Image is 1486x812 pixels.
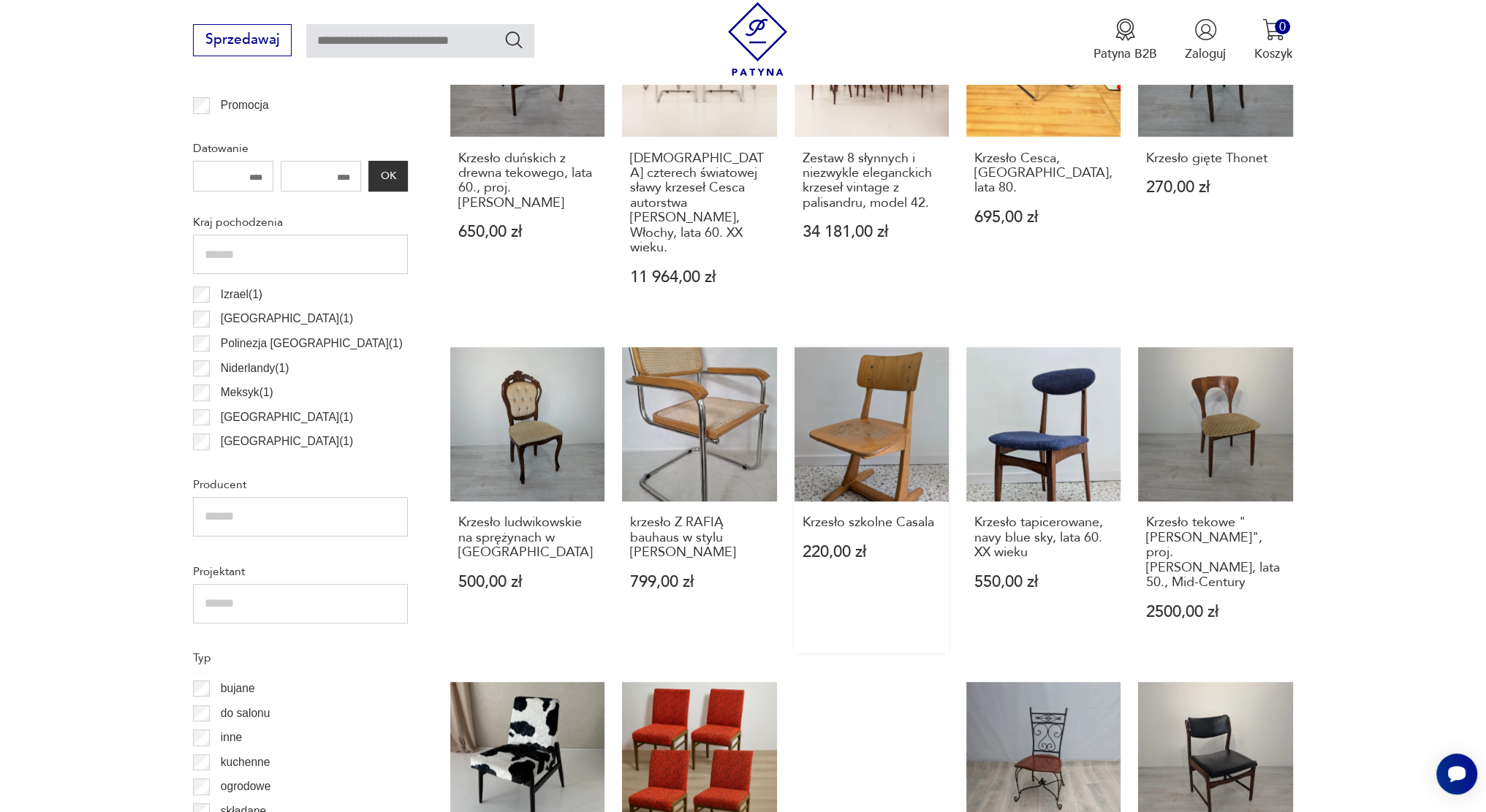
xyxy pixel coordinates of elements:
a: Krzesło ludwikowskie na sprężynach w orzechuKrzesło ludwikowskie na sprężynach w [GEOGRAPHIC_DATA... [450,347,604,654]
h3: Krzesło duńskich z drewna tekowego, lata 60., proj. [PERSON_NAME] [458,151,597,211]
p: Izrael ( 1 ) [221,285,262,304]
p: Patyna B2B [1093,45,1157,62]
button: Zaloguj [1185,18,1226,62]
a: Krzesło tapicerowane, navy blue sky, lata 60. XX wiekuKrzesło tapicerowane, navy blue sky, lata 6... [966,347,1121,654]
img: Ikonka użytkownika [1194,18,1217,41]
p: 550,00 zł [974,574,1113,590]
h3: Krzesło Cesca, [GEOGRAPHIC_DATA], lata 80. [974,151,1113,196]
p: Datowanie [193,139,408,158]
p: [GEOGRAPHIC_DATA] ( 1 ) [221,432,353,451]
a: krzesło Z RAFIĄ bauhaus w stylu MARCEL BREUERkrzesło Z RAFIĄ bauhaus w stylu [PERSON_NAME]799,00 zł [622,347,776,654]
iframe: Smartsupp widget button [1436,754,1477,794]
p: 695,00 zł [974,210,1113,225]
p: 220,00 zł [802,545,941,560]
button: Patyna B2B [1093,18,1157,62]
h3: krzesło Z RAFIĄ bauhaus w stylu [PERSON_NAME] [630,515,769,560]
button: Szukaj [504,29,525,50]
p: Promocja [221,96,269,115]
button: 0Koszyk [1254,18,1293,62]
img: Patyna - sklep z meblami i dekoracjami vintage [721,2,795,76]
p: Meksyk ( 1 ) [221,383,273,402]
p: 500,00 zł [458,574,597,590]
p: 799,00 zł [630,574,769,590]
button: Sprzedawaj [193,24,292,56]
p: Kraj pochodzenia [193,213,408,232]
h3: Krzesło szkolne Casala [802,515,941,530]
p: 11 964,00 zł [630,270,769,285]
p: [GEOGRAPHIC_DATA] ( 1 ) [221,408,353,427]
img: Ikona medalu [1114,18,1137,41]
p: inne [221,728,242,747]
a: Sprzedawaj [193,35,292,47]
p: 650,00 zł [458,224,597,240]
h3: [DEMOGRAPHIC_DATA] czterech światowej sławy krzeseł Cesca autorstwa [PERSON_NAME], Włochy, lata 6... [630,151,769,256]
p: [GEOGRAPHIC_DATA] ( 1 ) [221,309,353,328]
p: Zaloguj [1185,45,1226,62]
p: 34 181,00 zł [802,224,941,240]
h3: Krzesło tapicerowane, navy blue sky, lata 60. XX wieku [974,515,1113,560]
h3: Krzesło gięte Thonet [1146,151,1285,166]
img: Ikona koszyka [1262,18,1285,41]
p: do salonu [221,704,270,723]
p: Producent [193,475,408,494]
a: Ikona medaluPatyna B2B [1093,18,1157,62]
p: 270,00 zł [1146,180,1285,195]
p: Niderlandy ( 1 ) [221,359,289,378]
p: Typ [193,648,408,667]
p: Projektant [193,562,408,581]
p: kuchenne [221,753,270,772]
p: Polinezja [GEOGRAPHIC_DATA] ( 1 ) [221,334,403,353]
a: Krzesło szkolne CasalaKrzesło szkolne Casala220,00 zł [795,347,949,654]
h3: Krzesło ludwikowskie na sprężynach w [GEOGRAPHIC_DATA] [458,515,597,560]
p: Koszyk [1254,45,1293,62]
p: ogrodowe [221,777,271,796]
button: OK [368,161,408,191]
p: bujane [221,679,255,698]
div: 0 [1275,19,1290,34]
p: 2500,00 zł [1146,604,1285,620]
h3: Zestaw 8 słynnych i niezwykle eleganckich krzeseł vintage z palisandru, model 42. [802,151,941,211]
a: Krzesło tekowe "Peter", proj. Nielsa Koefoeda, lata 50., Mid-CenturyKrzesło tekowe "[PERSON_NAME]... [1138,347,1292,654]
h3: Krzesło tekowe "[PERSON_NAME]", proj. [PERSON_NAME], lata 50., Mid-Century [1146,515,1285,590]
